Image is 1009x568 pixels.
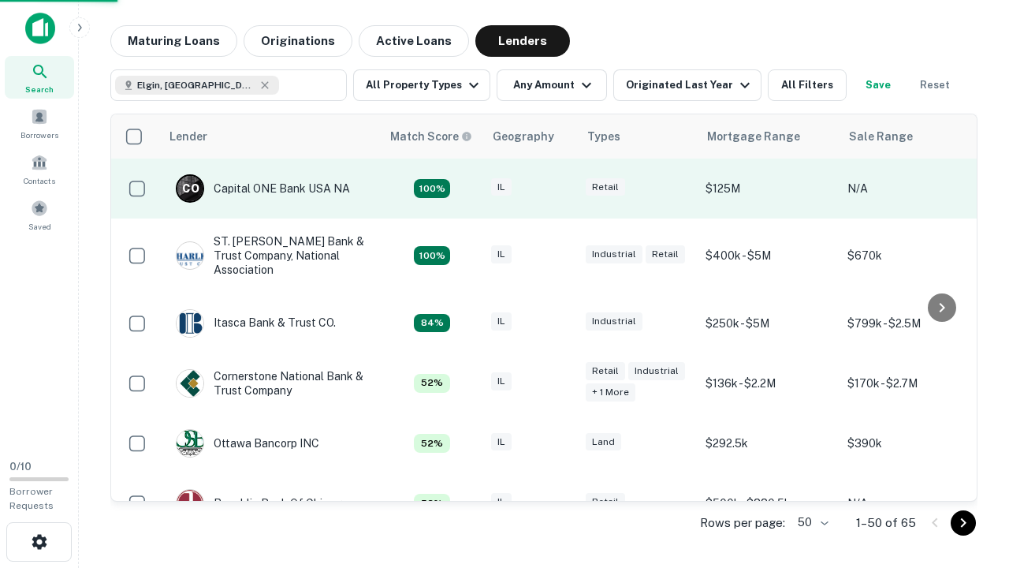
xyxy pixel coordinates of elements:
button: Lenders [475,25,570,57]
button: Save your search to get updates of matches that match your search criteria. [853,69,903,101]
td: $136k - $2.2M [698,353,840,413]
span: Borrowers [20,129,58,141]
div: IL [491,178,512,196]
td: $390k [840,413,981,473]
button: Originations [244,25,352,57]
img: capitalize-icon.png [25,13,55,44]
div: Capitalize uses an advanced AI algorithm to match your search with the best lender. The match sco... [414,179,450,198]
div: IL [491,312,512,331]
a: Contacts [5,148,74,190]
a: Borrowers [5,102,74,144]
div: 50 [791,511,831,534]
div: Retail [586,362,625,380]
img: picture [177,370,203,397]
button: Any Amount [497,69,607,101]
p: 1–50 of 65 [856,514,916,532]
span: Saved [28,220,51,233]
div: Industrial [586,312,642,331]
p: Rows per page: [700,514,785,532]
div: IL [491,433,512,451]
div: Ottawa Bancorp INC [176,429,319,458]
span: Search [25,83,54,95]
button: All Property Types [353,69,490,101]
span: 0 / 10 [9,461,32,473]
td: $799k - $2.5M [840,293,981,353]
button: Reset [910,69,960,101]
span: Borrower Requests [9,486,54,511]
p: C O [182,181,199,197]
div: Industrial [586,245,642,263]
a: Saved [5,193,74,236]
div: Land [586,433,621,451]
img: picture [177,430,203,457]
div: Industrial [628,362,685,380]
div: Capitalize uses an advanced AI algorithm to match your search with the best lender. The match sco... [414,374,450,393]
span: Elgin, [GEOGRAPHIC_DATA], [GEOGRAPHIC_DATA] [137,78,255,92]
div: Types [587,127,620,146]
img: picture [177,310,203,337]
div: + 1 more [586,383,635,402]
button: Active Loans [359,25,469,57]
div: Republic Bank Of Chicago [176,489,348,518]
div: IL [491,245,512,263]
div: Retail [586,178,625,196]
div: Itasca Bank & Trust CO. [176,309,336,338]
span: Contacts [24,174,55,187]
td: N/A [840,159,981,219]
td: $500k - $880.5k [698,473,840,533]
div: ST. [PERSON_NAME] Bank & Trust Company, National Association [176,234,365,278]
img: picture [177,242,203,269]
div: Capitalize uses an advanced AI algorithm to match your search with the best lender. The match sco... [414,246,450,265]
div: Originated Last Year [626,76,754,95]
th: Capitalize uses an advanced AI algorithm to match your search with the best lender. The match sco... [381,114,483,159]
div: IL [491,493,512,511]
div: Capitalize uses an advanced AI algorithm to match your search with the best lender. The match sco... [414,434,450,453]
th: Sale Range [840,114,981,159]
td: $400k - $5M [698,219,840,293]
div: Lender [169,127,207,146]
button: All Filters [768,69,847,101]
td: $125M [698,159,840,219]
td: $292.5k [698,413,840,473]
h6: Match Score [390,128,469,145]
div: Capital ONE Bank USA NA [176,174,350,203]
div: Retail [646,245,685,263]
a: Search [5,56,74,99]
th: Mortgage Range [698,114,840,159]
td: $170k - $2.7M [840,353,981,413]
div: Retail [586,493,625,511]
th: Geography [483,114,578,159]
td: $250k - $5M [698,293,840,353]
div: Mortgage Range [707,127,800,146]
div: Geography [493,127,554,146]
div: Sale Range [849,127,913,146]
img: picture [177,490,203,517]
button: Maturing Loans [110,25,237,57]
div: IL [491,372,512,390]
td: $670k [840,219,981,293]
div: Capitalize uses an advanced AI algorithm to match your search with the best lender. The match sco... [390,128,472,145]
div: Cornerstone National Bank & Trust Company [176,369,365,398]
button: Originated Last Year [613,69,761,101]
th: Types [578,114,698,159]
div: Capitalize uses an advanced AI algorithm to match your search with the best lender. The match sco... [414,494,450,513]
th: Lender [160,114,381,159]
iframe: Chat Widget [930,442,1009,518]
td: N/A [840,473,981,533]
div: Capitalize uses an advanced AI algorithm to match your search with the best lender. The match sco... [414,314,450,333]
button: Go to next page [951,510,976,536]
